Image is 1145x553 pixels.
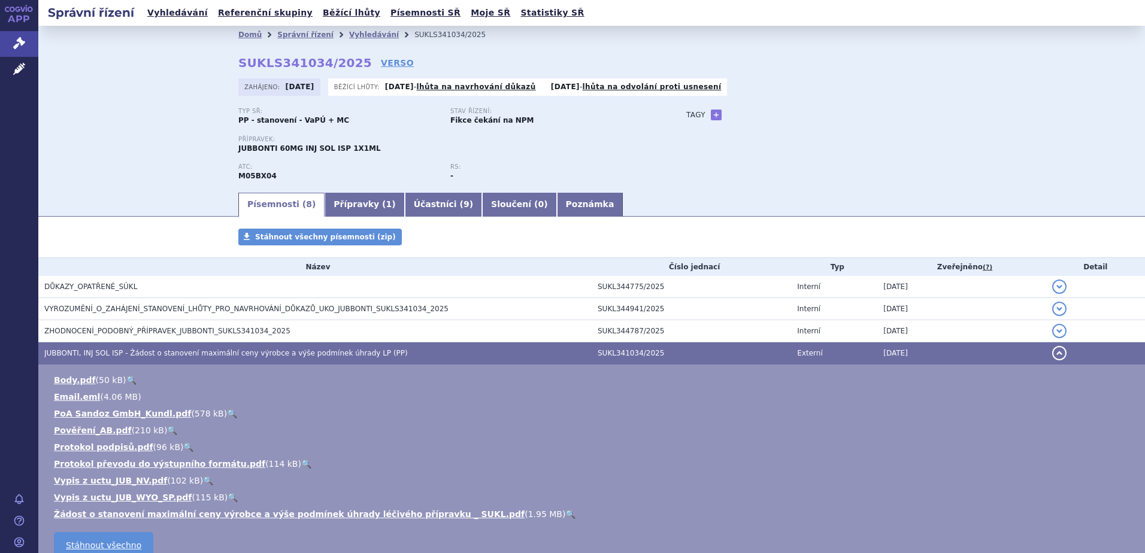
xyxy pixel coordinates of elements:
li: ( ) [54,491,1133,503]
td: SUKL344775/2025 [592,276,791,298]
h2: Správní řízení [38,4,144,21]
strong: Fikce čekání na NPM [450,116,534,124]
p: Přípravek: [238,136,662,143]
a: 🔍 [227,409,237,418]
a: 🔍 [301,459,311,469]
span: Běžící lhůty: [334,82,382,92]
a: VERSO [381,57,414,69]
button: detail [1052,324,1067,338]
span: ZHODNOCENÍ_PODOBNÝ_PŘÍPRAVEK_JUBBONTI_SUKLS341034_2025 [44,327,290,335]
a: Písemnosti SŘ [387,5,464,21]
th: Zveřejněno [877,258,1046,276]
strong: [DATE] [286,83,314,91]
a: lhůta na navrhování důkazů [417,83,536,91]
strong: - [450,172,453,180]
a: Protokol podpisů.pdf [54,442,153,452]
li: ( ) [54,391,1133,403]
a: + [711,110,722,120]
a: Účastníci (9) [405,193,482,217]
a: Referenční skupiny [214,5,316,21]
p: - [385,82,536,92]
td: [DATE] [877,342,1046,364]
td: SUKL344941/2025 [592,298,791,320]
td: SUKL341034/2025 [592,342,791,364]
span: DŮKAZY_OPATŘENÉ_SÚKL [44,282,137,291]
a: 🔍 [183,442,193,452]
th: Typ [791,258,877,276]
a: Pověření_AB.pdf [54,426,132,435]
button: detail [1052,302,1067,316]
td: [DATE] [877,276,1046,298]
p: ATC: [238,163,438,171]
h3: Tagy [686,108,705,122]
span: 578 kB [195,409,224,418]
li: ( ) [54,408,1133,420]
span: 9 [464,199,469,209]
span: VYROZUMĚNÍ_O_ZAHÁJENÍ_STANOVENÍ_LHŮTY_PRO_NAVRHOVÁNÍ_DŮKAZŮ_UKO_JUBBONTI_SUKLS341034_2025 [44,305,449,313]
span: Zahájeno: [244,82,282,92]
a: 🔍 [565,509,575,519]
a: Statistiky SŘ [517,5,587,21]
span: 8 [306,199,312,209]
th: Název [38,258,592,276]
td: SUKL344787/2025 [592,320,791,342]
p: Stav řízení: [450,108,650,115]
span: 115 kB [195,493,225,502]
a: Moje SŘ [467,5,514,21]
li: SUKLS341034/2025 [414,26,501,44]
a: Body.pdf [54,375,96,385]
span: 210 kB [135,426,164,435]
a: Vypis z uctu_JUB_NV.pdf [54,476,167,485]
span: Interní [797,305,820,313]
strong: [DATE] [551,83,580,91]
span: JUBBONTI 60MG INJ SOL ISP 1X1ML [238,144,381,153]
span: 1 [386,199,392,209]
span: 114 kB [269,459,298,469]
span: 96 kB [156,442,180,452]
abbr: (?) [983,263,992,272]
a: Vyhledávání [349,31,399,39]
span: JUBBONTI, INJ SOL ISP - Žádost o stanovení maximální ceny výrobce a výše podmínek úhrady LP (PP) [44,349,408,357]
a: Písemnosti (8) [238,193,325,217]
span: Interní [797,282,820,291]
a: 🔍 [203,476,213,485]
a: 🔍 [228,493,238,502]
li: ( ) [54,508,1133,520]
a: 🔍 [126,375,137,385]
a: Přípravky (1) [325,193,404,217]
a: Vypis z uctu_JUB_WYO_SP.pdf [54,493,192,502]
strong: SUKLS341034/2025 [238,56,372,70]
th: Číslo jednací [592,258,791,276]
td: [DATE] [877,320,1046,342]
span: 4.06 MB [104,392,138,402]
span: 50 kB [99,375,123,385]
span: 1.95 MB [528,509,562,519]
td: [DATE] [877,298,1046,320]
span: Externí [797,349,822,357]
a: Žádost o stanovení maximální ceny výrobce a výše podmínek úhrady léčivého přípravku _ SUKL.pdf [54,509,525,519]
li: ( ) [54,458,1133,470]
a: Protokol převodu do výstupního formátu.pdf [54,459,265,469]
a: 🔍 [167,426,177,435]
span: Stáhnout všechny písemnosti (zip) [255,233,396,241]
a: Email.eml [54,392,100,402]
p: RS: [450,163,650,171]
li: ( ) [54,475,1133,487]
a: Domů [238,31,262,39]
span: 0 [538,199,544,209]
li: ( ) [54,441,1133,453]
span: 102 kB [171,476,200,485]
a: Stáhnout všechny písemnosti (zip) [238,229,402,245]
a: Správní řízení [277,31,334,39]
a: PoA Sandoz GmbH_Kundl.pdf [54,409,191,418]
p: Typ SŘ: [238,108,438,115]
a: Sloučení (0) [482,193,556,217]
p: - [551,82,722,92]
strong: DENOSUMAB [238,172,277,180]
a: lhůta na odvolání proti usnesení [583,83,722,91]
span: Interní [797,327,820,335]
strong: [DATE] [385,83,414,91]
li: ( ) [54,374,1133,386]
button: detail [1052,279,1067,294]
button: detail [1052,346,1067,360]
